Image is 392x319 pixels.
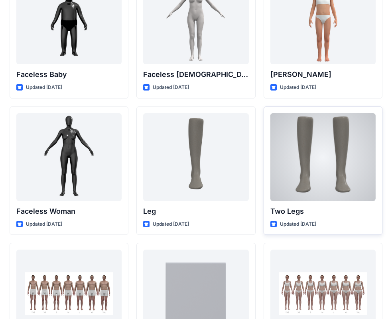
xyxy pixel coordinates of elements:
[153,220,189,228] p: Updated [DATE]
[143,206,248,217] p: Leg
[270,113,376,201] a: Two Legs
[16,113,122,201] a: Faceless Woman
[280,220,316,228] p: Updated [DATE]
[270,206,376,217] p: Two Legs
[26,220,62,228] p: Updated [DATE]
[26,83,62,92] p: Updated [DATE]
[280,83,316,92] p: Updated [DATE]
[16,206,122,217] p: Faceless Woman
[270,69,376,80] p: [PERSON_NAME]
[153,83,189,92] p: Updated [DATE]
[143,69,248,80] p: Faceless [DEMOGRAPHIC_DATA] CN Lite
[16,69,122,80] p: Faceless Baby
[143,113,248,201] a: Leg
